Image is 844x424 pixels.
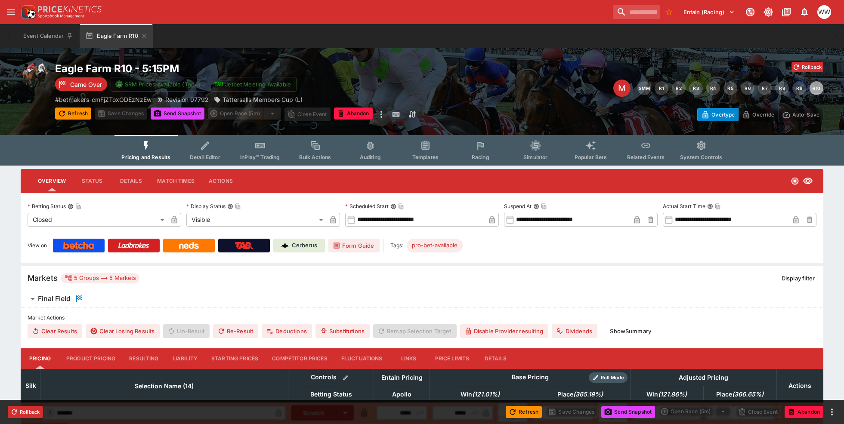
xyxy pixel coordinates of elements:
button: Notifications [797,4,812,20]
button: Pricing [21,348,59,369]
em: ( 121.86 %) [658,389,687,399]
div: split button [659,406,732,418]
h5: Markets [28,273,58,283]
p: Suspend At [504,203,532,210]
button: R6 [741,81,754,95]
p: Auto-Save [792,110,819,119]
button: Copy To Clipboard [541,203,547,209]
h2: Copy To Clipboard [55,62,439,75]
button: more [376,108,386,121]
button: Competitor Prices [265,348,334,369]
button: Refresh [55,108,91,120]
div: William Wallace [817,5,831,19]
button: SMM [637,81,651,95]
button: R10 [810,81,823,95]
button: Toggle light/dark mode [761,4,776,20]
button: Copy To Clipboard [75,203,81,209]
button: Betting StatusCopy To Clipboard [68,203,74,209]
label: Tags: [390,239,403,252]
button: Select Tenant [678,5,740,19]
button: Dividends [552,324,597,338]
em: ( 366.65 %) [732,389,764,399]
span: Pricing and Results [121,154,170,160]
span: Win(121.86%) [637,389,696,399]
span: Re-Result [213,324,258,338]
span: Racing [472,154,489,160]
th: Actions [776,369,823,402]
span: Roll Mode [597,374,628,381]
button: Copy To Clipboard [715,203,721,209]
button: Display filter [776,271,820,285]
button: Copy To Clipboard [398,203,404,209]
div: Tattersalls Members Cup (L) [214,95,303,104]
th: Adjusted Pricing [630,369,776,386]
div: split button [208,108,281,120]
span: Related Events [627,154,665,160]
p: Override [752,110,774,119]
button: R4 [706,81,720,95]
th: Entain Pricing [374,369,430,386]
th: Silk [21,369,40,402]
em: ( 365.19 %) [573,389,603,399]
button: Price Limits [428,348,476,369]
button: Send Snapshot [601,406,655,418]
p: Display Status [186,203,226,210]
button: Suspend AtCopy To Clipboard [533,203,539,209]
p: Game Over [70,80,102,89]
button: Copy To Clipboard [235,203,241,209]
h6: Final Field [38,294,71,303]
span: Selection Name (14) [125,381,203,391]
button: R3 [689,81,703,95]
span: Popular Bets [575,154,607,160]
span: Win(121.01%) [451,389,509,399]
div: Edit Meeting [613,80,631,97]
p: Scheduled Start [345,203,389,210]
button: Overtype [697,108,739,121]
img: Cerberus [281,242,288,249]
button: Starting Prices [204,348,265,369]
nav: pagination navigation [637,81,823,95]
span: Place(366.65%) [707,389,773,399]
button: open drawer [3,4,19,20]
div: Base Pricing [508,372,552,383]
button: Fluctuations [334,348,390,369]
button: ShowSummary [605,324,656,338]
button: Actual Start TimeCopy To Clipboard [707,203,713,209]
p: Revision 97792 [165,95,209,104]
button: Deductions [262,324,312,338]
button: Status [73,171,111,191]
div: Start From [697,108,823,121]
th: Controls [288,369,374,386]
span: Mark an event as closed and abandoned. [785,407,823,415]
label: View on : [28,239,49,252]
div: Visible [186,213,326,227]
span: Bulk Actions [299,154,331,160]
button: Connected to PK [742,4,758,20]
a: Form Guide [328,239,380,252]
img: Sportsbook Management [38,14,84,18]
button: SRM Prices Available (Top4) [111,77,206,92]
button: Scheduled StartCopy To Clipboard [390,203,396,209]
img: PriceKinetics [38,6,102,12]
svg: Visible [803,176,813,186]
span: Simulator [523,154,547,160]
button: Documentation [779,4,794,20]
button: Actions [201,171,240,191]
span: Un-Result [163,324,209,338]
p: Tattersalls Members Cup (L) [223,95,303,104]
p: Actual Start Time [663,203,705,210]
img: Betcha [63,242,94,249]
span: Detail Editor [190,154,220,160]
p: Betting Status [28,203,66,210]
button: Substitutions [315,324,370,338]
div: Show/hide Price Roll mode configuration. [589,372,628,383]
button: R5 [723,81,737,95]
button: Overview [31,171,73,191]
button: Clear Losing Results [86,324,160,338]
span: Place(365.19%) [548,389,612,399]
button: Match Times [150,171,201,191]
button: Auto-Save [778,108,823,121]
span: System Controls [680,154,722,160]
button: Details [111,171,150,191]
span: Templates [412,154,439,160]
